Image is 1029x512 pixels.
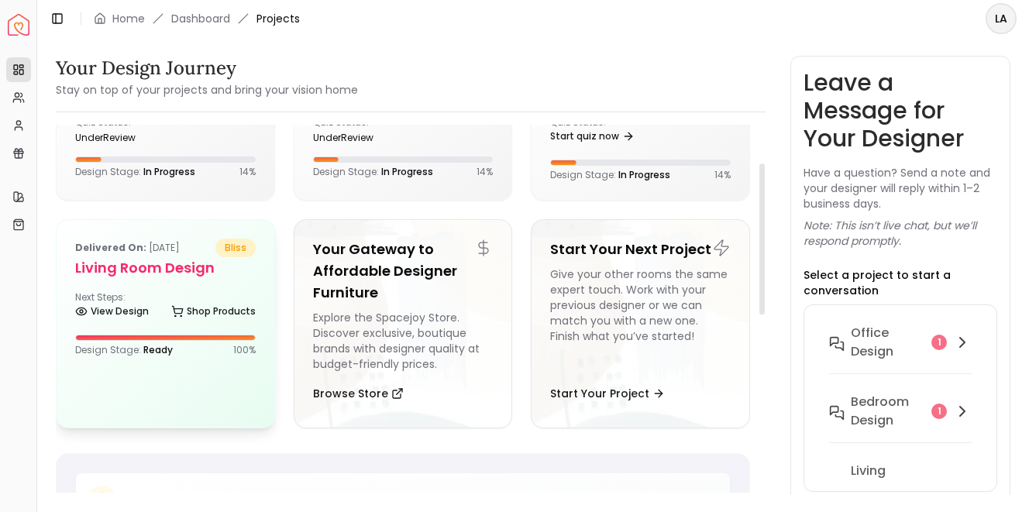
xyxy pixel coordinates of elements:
[75,301,149,322] a: View Design
[8,14,29,36] img: Spacejoy Logo
[75,132,159,144] div: underReview
[171,301,256,322] a: Shop Products
[75,257,256,279] h5: Living Room Design
[75,291,256,322] div: Next Steps:
[851,393,925,430] h6: Bedroom design
[931,335,947,350] div: 1
[550,239,731,260] h5: Start Your Next Project
[256,11,300,26] span: Projects
[986,3,1017,34] button: LA
[804,165,997,211] p: Have a question? Send a note and your designer will reply within 1–2 business days.
[987,5,1015,33] span: LA
[550,266,731,372] div: Give your other rooms the same expert touch. Work with your previous designer or we can match you...
[313,310,494,372] div: Explore the Spacejoy Store. Discover exclusive, boutique brands with designer quality at budget-f...
[94,11,300,26] nav: breadcrumb
[817,318,984,387] button: Office design1
[8,14,29,36] a: Spacejoy
[550,125,635,147] a: Start quiz now
[550,378,665,409] button: Start Your Project
[233,344,256,356] p: 100 %
[171,11,230,26] a: Dashboard
[313,132,397,144] div: underReview
[75,344,173,356] p: Design Stage:
[817,387,984,455] button: Bedroom design1
[143,165,195,178] span: In Progress
[550,169,670,181] p: Design Stage:
[531,219,750,428] a: Start Your Next ProjectGive your other rooms the same expert touch. Work with your previous desig...
[313,378,404,409] button: Browse Store
[804,69,997,153] h3: Leave a Message for Your Designer
[550,116,634,147] div: Quiz Status:
[313,239,494,304] h5: Your Gateway to Affordable Designer Furniture
[714,169,731,181] p: 14 %
[56,56,358,81] h3: Your Design Journey
[239,166,256,178] p: 14 %
[143,343,173,356] span: Ready
[618,168,670,181] span: In Progress
[804,267,997,298] p: Select a project to start a conversation
[477,166,493,178] p: 14 %
[75,166,195,178] p: Design Stage:
[75,241,146,254] b: Delivered on:
[313,116,397,144] div: Quiz Status:
[75,239,180,257] p: [DATE]
[381,165,433,178] span: In Progress
[75,116,159,144] div: Quiz Status:
[126,489,328,510] h5: Need Help with Your Design?
[215,239,256,257] span: bliss
[112,11,145,26] a: Home
[313,166,433,178] p: Design Stage:
[294,219,513,428] a: Your Gateway to Affordable Designer FurnitureExplore the Spacejoy Store. Discover exclusive, bout...
[851,324,925,361] h6: Office design
[931,404,947,419] div: 1
[804,218,997,249] p: Note: This isn’t live chat, but we’ll respond promptly.
[56,82,358,98] small: Stay on top of your projects and bring your vision home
